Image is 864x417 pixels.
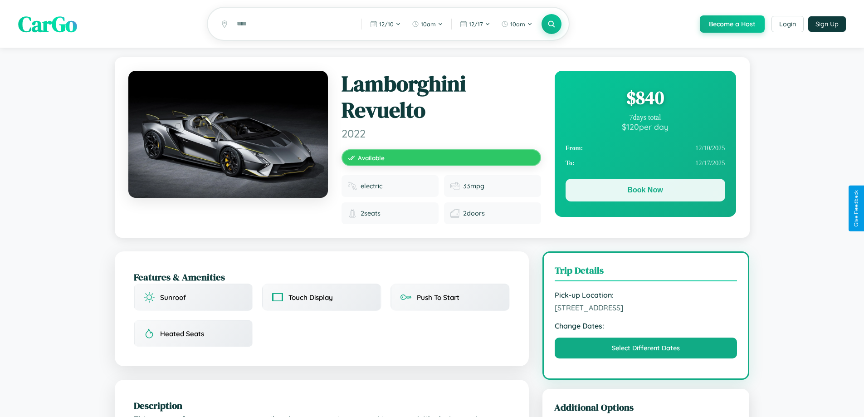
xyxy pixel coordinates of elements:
div: 7 days total [566,113,725,122]
span: CarGo [18,9,77,39]
span: 33 mpg [463,182,484,190]
div: 12 / 17 / 2025 [566,156,725,171]
div: $ 120 per day [566,122,725,132]
button: Become a Host [700,15,765,33]
span: Sunroof [160,293,186,302]
strong: Change Dates: [555,321,737,330]
button: Select Different Dates [555,338,737,358]
span: 12 / 10 [379,20,394,28]
button: Sign Up [808,16,846,32]
span: Available [358,154,385,162]
h2: Description [134,399,510,412]
span: 10am [510,20,525,28]
div: 12 / 10 / 2025 [566,141,725,156]
img: Seats [348,209,357,218]
strong: To: [566,159,575,167]
button: Book Now [566,179,725,201]
button: Login [771,16,804,32]
span: 2 doors [463,209,485,217]
div: Give Feedback [853,190,859,227]
span: Push To Start [417,293,459,302]
img: Fuel efficiency [450,182,459,191]
h3: Additional Options [554,401,738,414]
strong: From: [566,144,583,152]
span: 12 / 17 [469,20,483,28]
button: 10am [407,17,448,31]
span: Heated Seats [160,329,204,338]
h1: Lamborghini Revuelto [342,71,541,123]
div: $ 840 [566,85,725,110]
button: 12/17 [455,17,495,31]
span: 2 seats [361,209,381,217]
h2: Features & Amenities [134,270,510,284]
button: 12/10 [366,17,405,31]
span: electric [361,182,382,190]
strong: Pick-up Location: [555,290,737,299]
span: Touch Display [288,293,333,302]
span: 10am [421,20,436,28]
img: Doors [450,209,459,218]
img: Fuel type [348,182,357,191]
button: 10am [497,17,537,31]
span: [STREET_ADDRESS] [555,303,737,312]
img: Lamborghini Revuelto 2022 [128,71,328,198]
h3: Trip Details [555,264,737,281]
span: 2022 [342,127,541,140]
